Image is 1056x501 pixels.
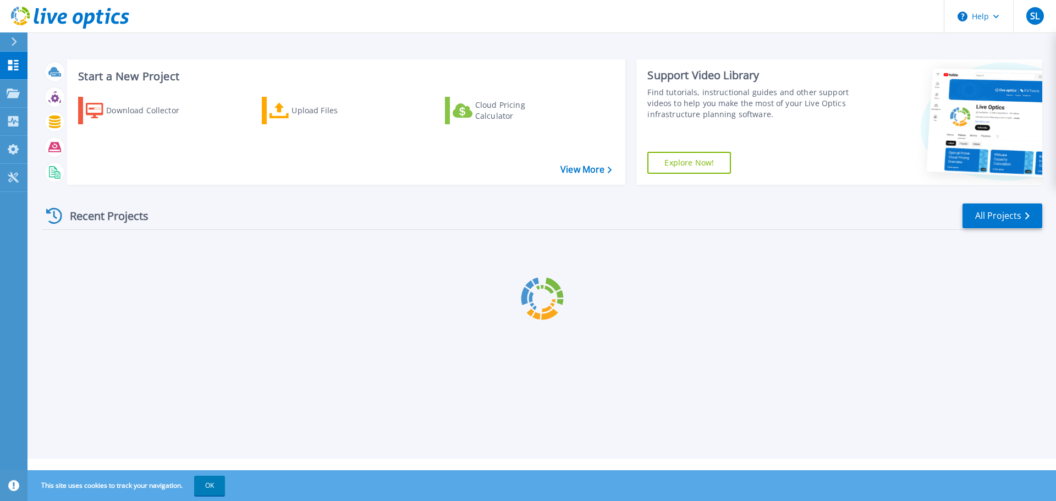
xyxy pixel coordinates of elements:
a: View More [560,164,612,175]
span: SL [1030,12,1039,20]
div: Find tutorials, instructional guides and other support videos to help you make the most of your L... [647,87,854,120]
a: Explore Now! [647,152,731,174]
a: Cloud Pricing Calculator [445,97,568,124]
div: Recent Projects [42,202,163,229]
button: OK [194,476,225,496]
div: Download Collector [106,100,194,122]
a: Download Collector [78,97,201,124]
div: Support Video Library [647,68,854,82]
a: Upload Files [262,97,384,124]
div: Upload Files [291,100,380,122]
h3: Start a New Project [78,70,612,82]
div: Cloud Pricing Calculator [475,100,563,122]
a: All Projects [963,203,1042,228]
span: This site uses cookies to track your navigation. [30,476,225,496]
